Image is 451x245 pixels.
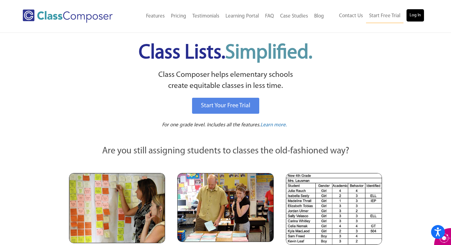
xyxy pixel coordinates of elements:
a: Log In [407,9,424,22]
a: Pricing [168,10,189,23]
span: For one grade level. Includes all the features. [162,122,260,128]
span: Simplified. [225,43,312,63]
a: Start Your Free Trial [192,98,259,114]
span: Start Your Free Trial [201,103,250,109]
nav: Header Menu [129,10,327,23]
a: Case Studies [277,10,311,23]
span: Learn more. [260,122,287,128]
a: FAQ [262,10,277,23]
a: Learn more. [260,121,287,129]
img: Teachers Looking at Sticky Notes [69,173,165,243]
a: Contact Us [336,9,366,23]
a: Learning Portal [222,10,262,23]
img: Blue and Pink Paper Cards [177,173,273,242]
a: Testimonials [189,10,222,23]
img: Class Composer [23,10,113,23]
nav: Header Menu [327,9,424,23]
img: Spreadsheets [286,173,382,245]
p: Class Composer helps elementary schools create equitable classes in less time. [68,69,383,92]
a: Features [143,10,168,23]
span: Class Lists. [139,43,312,63]
a: Blog [311,10,327,23]
p: Are you still assigning students to classes the old-fashioned way? [69,144,382,158]
a: Start Free Trial [366,9,403,23]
